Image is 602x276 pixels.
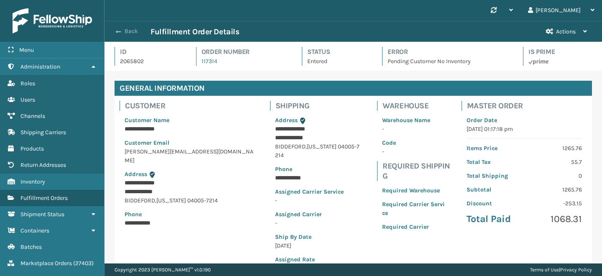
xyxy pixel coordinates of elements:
h4: Master Order [467,101,587,111]
p: 0 [529,171,582,180]
p: Copyright 2023 [PERSON_NAME]™ v 1.0.190 [115,263,211,276]
p: [DATE] [275,241,362,250]
span: Address [125,171,147,178]
p: - [275,196,362,205]
p: Subtotal [467,185,519,194]
a: Terms of Use [530,267,559,273]
span: Channels [20,112,45,120]
p: Customer Name [125,116,255,125]
h4: Customer [125,101,260,111]
span: Marketplace Orders [20,260,72,267]
p: Phone [125,210,255,219]
p: Total Paid [467,213,519,225]
span: BIDDEFORD [125,197,155,204]
span: Users [20,96,35,103]
a: 117314 [202,58,217,65]
p: Required Warehouse [382,186,446,195]
img: logo [13,8,92,33]
p: Total Shipping [467,171,519,180]
p: Required Carrier [382,222,446,231]
p: - [275,219,362,227]
span: [US_STATE] [156,197,186,204]
p: Discount [467,199,519,208]
h4: General Information [115,81,592,96]
p: Required Carrier Service [382,200,446,217]
h4: Error [388,47,508,57]
h4: Warehouse [383,101,451,111]
p: 55.7 [529,158,582,166]
p: [PERSON_NAME][EMAIL_ADDRESS][DOMAIN_NAME] [125,147,255,165]
span: Shipment Status [20,211,64,218]
p: Customer Email [125,138,255,147]
span: ( 27403 ) [73,260,94,267]
span: [US_STATE] [307,143,337,150]
span: Menu [19,46,34,54]
p: - [382,125,446,133]
span: BIDDEFORD [275,143,306,150]
span: Products [20,145,44,152]
p: Ship By Date [275,233,362,241]
span: Containers [20,227,49,234]
span: Inventory [20,178,45,185]
span: Return Addresses [20,161,66,169]
p: Order Date [467,116,582,125]
p: -253.15 [529,199,582,208]
p: Items Price [467,144,519,153]
p: 1265.76 [529,185,582,194]
span: Shipping Carriers [20,129,66,136]
span: , [306,143,307,150]
p: Assigned Rate [275,255,362,264]
h4: Status [307,47,367,57]
p: Total Tax [467,158,519,166]
h4: Order Number [202,47,287,57]
p: Assigned Carrier [275,210,362,219]
h4: Required Shipping [383,161,451,181]
p: - [382,147,446,156]
p: [DATE] 01:17:18 pm [467,125,582,133]
h4: Shipping [275,101,367,111]
span: Address [275,117,298,124]
span: Administration [20,63,60,70]
p: 1265.76 [529,144,582,153]
span: Batches [20,243,42,250]
span: Actions [556,28,576,35]
span: , [155,197,156,204]
a: Privacy Policy [560,267,592,273]
p: Code [382,138,446,147]
p: 2065802 [120,57,181,66]
p: Assigned Carrier Service [275,187,362,196]
span: 04005-7214 [187,197,218,204]
button: Back [112,28,150,35]
div: | [530,263,592,276]
span: Fulfillment Orders [20,194,68,202]
p: Phone [275,165,362,174]
p: Entered [307,57,367,66]
span: Roles [20,80,35,87]
p: 1068.31 [529,213,582,225]
h4: Is Prime [528,47,592,57]
h3: Fulfillment Order Details [150,27,239,37]
p: Pending Customer No Inventory [388,57,508,66]
h4: Id [120,47,181,57]
button: Actions [538,21,594,42]
p: Warehouse Name [382,116,446,125]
